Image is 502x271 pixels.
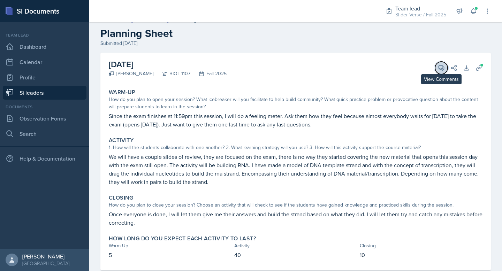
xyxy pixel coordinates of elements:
div: BIOL 1107 [153,70,190,77]
p: 10 [360,251,482,259]
div: Documents [3,104,86,110]
label: Warm-Up [109,89,136,96]
p: Since the exam finishes at 11:59pm this session, I will do a feeling meter. Ask them how they fee... [109,112,482,129]
div: Closing [360,242,482,249]
div: Submitted [DATE] [100,40,491,47]
a: Search [3,127,86,141]
label: How long do you expect each activity to last? [109,235,256,242]
a: Observation Forms [3,111,86,125]
p: 40 [234,251,357,259]
a: Si leaders [3,86,86,100]
div: Fall 2025 [190,70,227,77]
p: Once everyone is done, I will let them give me their answers and build the strand based on what t... [109,210,482,227]
a: Profile [3,70,86,84]
div: How do you plan to close your session? Choose an activity that will check to see if the students ... [109,201,482,209]
div: 1. How will the students collaborate with one another? 2. What learning strategy will you use? 3.... [109,144,482,151]
div: Team lead [3,32,86,38]
div: [GEOGRAPHIC_DATA] [22,260,69,267]
div: [PERSON_NAME] [109,70,153,77]
button: View Comments [435,62,448,74]
label: Closing [109,194,134,201]
div: [PERSON_NAME] [22,253,69,260]
div: Help & Documentation [3,152,86,165]
a: Calendar [3,55,86,69]
div: SI-der Verse / Fall 2025 [395,11,446,18]
p: 5 [109,251,231,259]
div: Warm-Up [109,242,231,249]
p: We will have a couple slides of review, they are focused on the exam, there is no way they starte... [109,153,482,186]
h2: Planning Sheet [100,27,491,40]
h2: [DATE] [109,58,227,71]
div: Activity [234,242,357,249]
div: How do you plan to open your session? What icebreaker will you facilitate to help build community... [109,96,482,110]
label: Activity [109,137,134,144]
div: Team lead [395,4,446,13]
a: Dashboard [3,40,86,54]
